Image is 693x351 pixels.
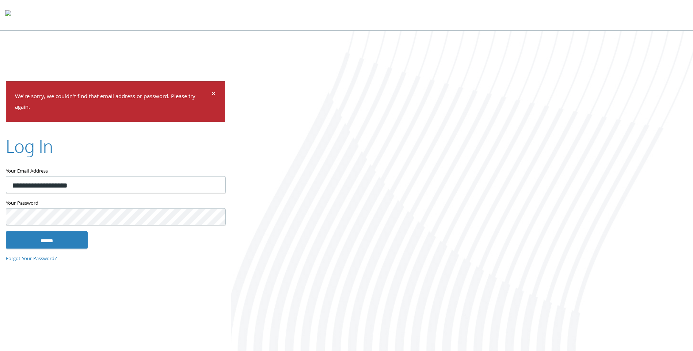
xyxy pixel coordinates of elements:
h2: Log In [6,134,53,158]
img: todyl-logo-dark.svg [5,8,11,22]
a: Forgot Your Password? [6,255,57,263]
label: Your Password [6,199,225,208]
button: Dismiss alert [211,90,216,99]
span: × [211,88,216,102]
p: We're sorry, we couldn't find that email address or password. Please try again. [15,92,210,113]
